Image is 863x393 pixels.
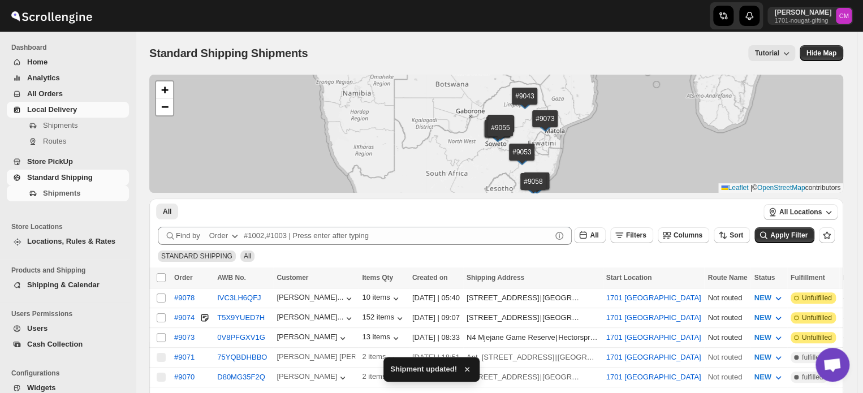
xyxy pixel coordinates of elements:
span: Unfulfilled [802,333,832,342]
span: Order [174,274,193,282]
div: Not routed [707,312,747,323]
text: CM [839,12,848,19]
div: | [467,332,599,343]
span: Routes [43,137,66,145]
button: Order [202,227,247,245]
span: Local Delivery [27,105,77,114]
span: AWB No. [217,274,246,282]
button: 1701 [GEOGRAPHIC_DATA] [606,373,701,381]
div: [DATE] | 08:33 [412,332,460,343]
div: N4 Mjejane Game Reserve [467,332,555,343]
div: 2 items [362,352,397,364]
button: Columns [658,227,709,243]
div: #9074 [174,313,195,322]
button: Users [7,321,129,336]
img: Marker [528,182,545,194]
button: 0V8PFGXV1G [217,333,265,342]
span: Filters [626,231,646,239]
button: 13 items [362,332,401,344]
button: Analytics [7,70,129,86]
span: NEW [754,293,771,302]
span: Products and Shipping [11,266,130,275]
a: Zoom in [156,81,173,98]
img: Marker [525,182,542,195]
img: ScrollEngine [9,2,94,30]
span: NEW [754,333,771,342]
span: NEW [754,373,771,381]
button: IVC3LH6QFJ [217,293,261,302]
span: Start Location [606,274,652,282]
button: Map action label [800,45,843,61]
button: All Locations [763,204,838,220]
button: Shipments [7,185,129,201]
img: Marker [489,129,506,142]
span: Cleo Moyo [836,8,852,24]
span: Store PickUp [27,157,73,166]
img: Marker [491,126,508,138]
button: D80MG35F2Q [217,373,265,381]
div: | [467,352,599,363]
button: [PERSON_NAME]... [277,293,355,304]
span: All [244,252,251,260]
a: Leaflet [721,184,748,192]
p: [PERSON_NAME] [774,8,831,17]
div: [STREET_ADDRESS] [467,292,540,304]
span: Columns [674,231,702,239]
img: Marker [537,119,554,132]
button: [PERSON_NAME]... [277,313,355,324]
button: NEW [747,309,790,327]
button: NEW [747,368,790,386]
button: All [574,227,605,243]
button: Tutorial [748,45,795,61]
span: fulfilled [802,373,823,382]
button: 152 items [362,313,405,324]
button: #9070 [174,373,195,381]
span: Shipment updated! [390,364,457,375]
img: Marker [493,124,510,137]
button: Home [7,54,129,70]
input: #1002,#1003 | Press enter after typing [244,227,551,245]
img: Marker [492,128,509,141]
span: Users Permissions [11,309,130,318]
button: All Orders [7,86,129,102]
span: Shipping & Calendar [27,280,100,289]
button: Filters [610,227,653,243]
img: Marker [489,129,506,141]
a: Zoom out [156,98,173,115]
span: Customer [277,274,308,282]
span: − [161,100,169,114]
button: Shipping & Calendar [7,277,129,293]
button: [PERSON_NAME] [277,372,348,383]
img: Marker [516,97,533,109]
div: [STREET_ADDRESS] [467,312,540,323]
span: Analytics [27,74,60,82]
span: Fulfillment [791,274,825,282]
span: Cash Collection [27,340,83,348]
span: All [590,231,598,239]
div: Not routed [707,292,747,304]
button: 1701 [GEOGRAPHIC_DATA] [606,333,701,342]
img: Marker [514,153,530,165]
div: [PERSON_NAME]... [277,313,343,321]
button: Routes [7,133,129,149]
button: [PERSON_NAME] [277,332,348,344]
div: | [467,292,599,304]
div: | [467,372,599,383]
div: [STREET_ADDRESS] [467,372,540,383]
span: Unfulfilled [802,313,832,322]
button: T5X9YUED7H [217,313,265,322]
div: [PERSON_NAME]... [277,293,343,301]
button: 10 items [362,293,401,304]
span: Unfulfilled [802,293,832,303]
span: All [163,207,171,216]
button: [PERSON_NAME] [PERSON_NAME] Ester... [277,352,355,364]
div: #9071 [174,353,195,361]
span: fulfilled [802,353,823,362]
button: #9078 [174,293,195,302]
